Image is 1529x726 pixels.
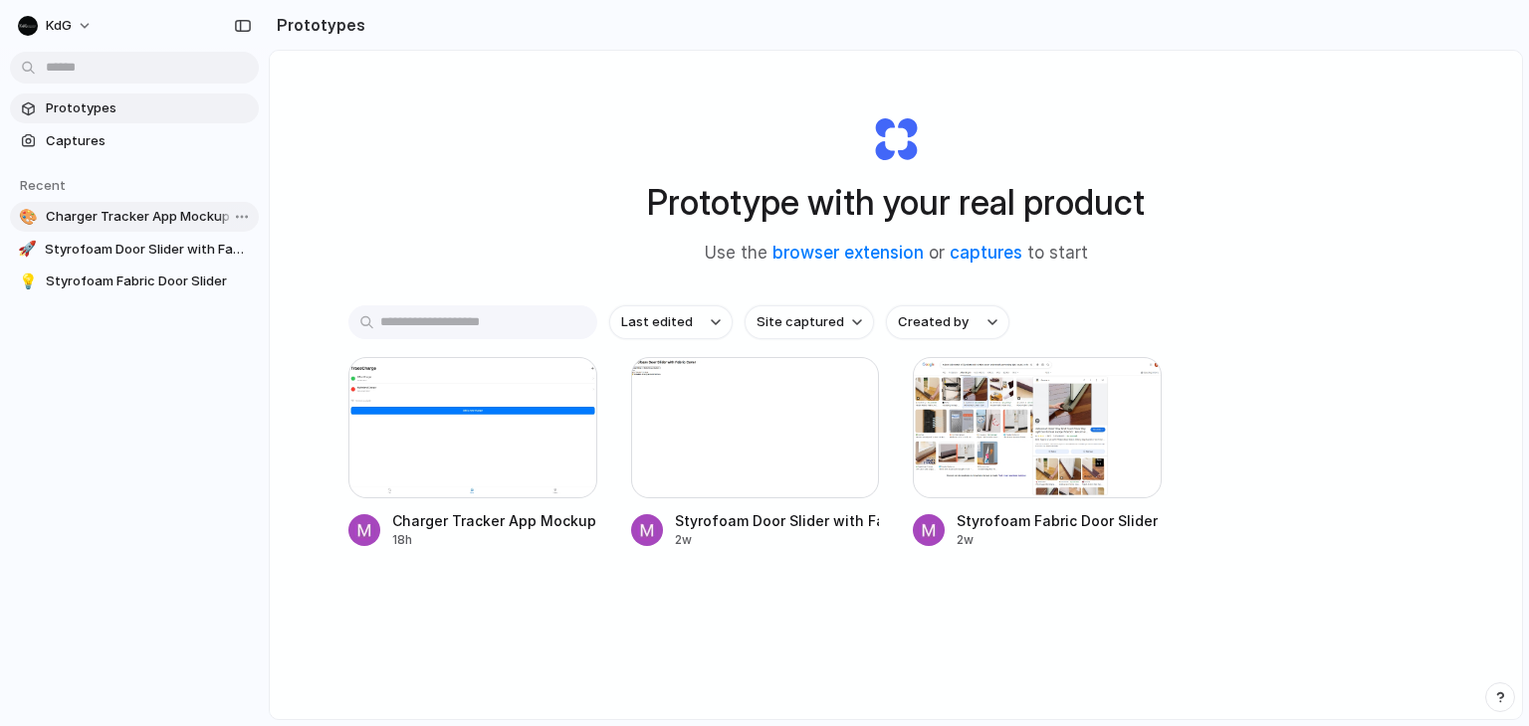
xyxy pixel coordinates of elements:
span: Styrofoam Fabric Door Slider [46,272,251,291]
span: Charger Tracker App Mockup [46,207,251,227]
div: 💡 [18,272,38,291]
button: Created by [886,305,1009,339]
h2: Prototypes [269,13,365,37]
a: Captures [10,126,259,156]
a: Styrofoam Fabric Door SliderStyrofoam Fabric Door Slider2w [913,357,1162,549]
span: Use the or to start [705,241,1088,267]
span: Site captured [757,312,844,332]
a: Styrofoam Door Slider with Fabric CoverStyrofoam Door Slider with Fabric Cover2w [631,357,880,549]
span: Prototypes [46,98,251,118]
div: 18h [392,531,596,549]
div: Styrofoam Fabric Door Slider [957,510,1158,531]
div: 2w [957,531,1158,549]
h1: Prototype with your real product [647,176,1145,229]
div: 🚀 [18,240,37,260]
span: Created by [898,312,969,332]
span: Last edited [621,312,693,332]
button: KdG [10,10,103,42]
span: Recent [20,177,66,193]
button: Site captured [745,305,874,339]
a: 🚀Styrofoam Door Slider with Fabric Cover [10,235,259,265]
span: Captures [46,131,251,151]
a: browser extension [772,243,924,263]
div: 2w [675,531,880,549]
div: 🎨 [18,207,38,227]
span: Styrofoam Door Slider with Fabric Cover [45,240,251,260]
a: Charger Tracker App MockupCharger Tracker App Mockup18h [348,357,597,549]
button: Last edited [609,305,733,339]
span: KdG [46,16,72,36]
a: 💡Styrofoam Fabric Door Slider [10,267,259,296]
div: Styrofoam Door Slider with Fabric Cover [675,510,880,531]
a: Prototypes [10,93,259,123]
a: 🎨Charger Tracker App Mockup [10,202,259,232]
div: Charger Tracker App Mockup [392,510,596,531]
a: captures [950,243,1022,263]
